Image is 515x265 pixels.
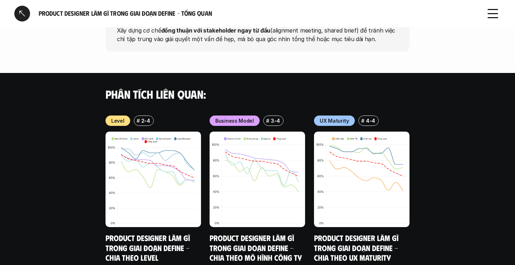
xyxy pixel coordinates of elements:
[366,117,375,124] p: 4-4
[361,118,364,123] h6: #
[215,117,254,124] p: Business Model
[106,233,192,262] a: Product Designer làm gì trong giai đoạn Define - Chia theo Level
[271,117,280,124] p: 3-4
[320,117,349,124] p: UX Maturity
[266,118,269,123] h6: #
[161,26,271,34] strong: đồng thuận với stakeholder ngay từ đầu
[39,9,476,18] h6: Product Designer làm gì trong giai đoạn Define - Tổng quan
[210,233,302,262] a: Product Designer làm gì trong giai đoạn Define - Chia theo mô hình công ty
[137,118,140,123] h6: #
[141,117,150,124] p: 2-4
[314,233,400,262] a: Product Designer làm gì trong giai đoạn Define - Chia theo UX Maturity
[111,117,124,124] p: Level
[117,26,398,43] p: Xây dựng cơ chế (alignment meeting, shared brief) để tránh việc chỉ tập trung vào giải quyết một ...
[106,87,409,101] h4: Phân tích liên quan:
